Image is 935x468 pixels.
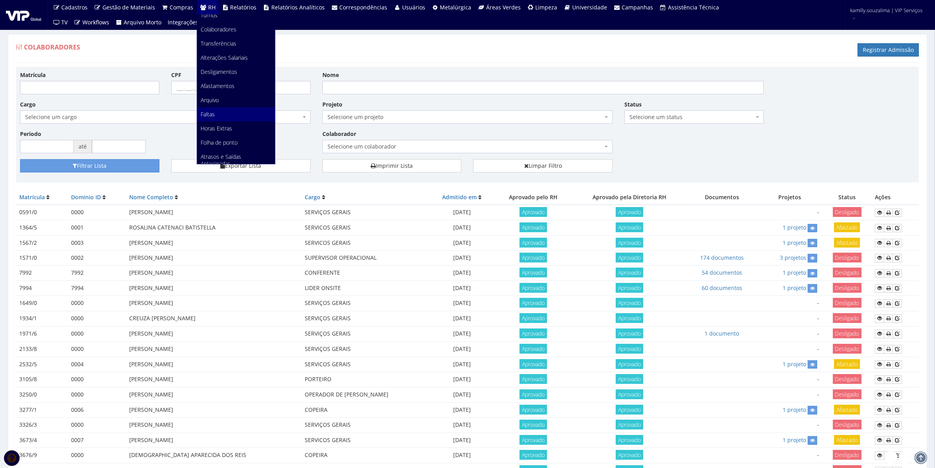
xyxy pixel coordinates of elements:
span: Aprovado [520,298,547,308]
td: CREUZA [PERSON_NAME] [126,311,302,326]
td: - [758,205,822,220]
a: Integrações [165,15,202,30]
span: kamilly.souzalima | VIP Serviços [851,6,923,14]
a: Cargo [305,193,320,201]
th: Ações [872,190,919,205]
td: SERVIÇOS GERAIS [302,418,430,433]
td: - [758,372,822,387]
td: 0000 [68,326,126,341]
img: logo [6,9,41,21]
td: 1571/0 [16,250,68,265]
td: [PERSON_NAME] [126,296,302,311]
span: Selecione um cargo [25,113,301,121]
span: Aprovado [616,374,643,384]
td: 1934/1 [16,311,68,326]
td: - [758,387,822,402]
td: [DATE] [430,266,494,281]
span: Faltas [201,110,215,118]
span: Campanhas [622,4,653,11]
a: Admitido em [442,193,477,201]
td: [PERSON_NAME] [126,341,302,357]
a: Faltas [197,107,275,121]
a: 1 projeto [783,224,806,231]
td: 2532/5 [16,357,68,372]
span: Aprovado [520,435,547,445]
td: [PERSON_NAME] [126,250,302,265]
a: Imprimir Lista [322,159,462,173]
a: 1 projeto [783,360,806,368]
a: Alterações Salariais [197,51,275,65]
a: Limpar Filtro [473,159,613,173]
a: Afastamentos [197,79,275,93]
td: [DATE] [430,220,494,235]
span: Universidade [572,4,607,11]
span: Relatórios [231,4,257,11]
label: Status [624,101,642,108]
span: até [74,140,92,153]
span: Compras [170,4,194,11]
td: 0000 [68,205,126,220]
td: 7992 [68,266,126,281]
span: Aprovado [520,222,547,232]
td: - [758,311,822,326]
td: [DATE] [430,205,494,220]
label: Matrícula [20,71,46,79]
span: Áreas Verdes [486,4,521,11]
td: - [758,448,822,463]
a: Arquivo Morto [112,15,165,30]
a: TV [50,15,71,30]
span: Workflows [82,18,109,26]
td: [PERSON_NAME] [126,418,302,433]
label: Período [20,130,41,138]
a: Folha de ponto [197,136,275,150]
span: Selecione um colaborador [322,140,613,153]
span: Arquivo [201,96,219,104]
span: Aprovado [520,450,547,460]
td: OPERADOR DE [PERSON_NAME] [302,387,430,402]
span: Afastado [834,238,860,248]
span: Horas Extras [201,125,232,132]
span: Selecione um status [629,113,754,121]
td: - [758,341,822,357]
span: Desligado [833,344,862,354]
span: Desligado [833,450,862,460]
td: [PERSON_NAME] [126,372,302,387]
td: 1649/0 [16,296,68,311]
span: Correspondências [340,4,388,11]
span: Aprovado [520,253,547,262]
td: [DATE] [430,341,494,357]
td: 0004 [68,357,126,372]
td: [PERSON_NAME] [126,433,302,448]
span: Desligado [833,329,862,338]
td: 0001 [68,220,126,235]
span: Afastado [834,435,860,445]
span: Aprovado [520,374,547,384]
a: Horas Extras [197,121,275,136]
td: 0000 [68,387,126,402]
td: COPEIRA [302,448,430,463]
span: Aprovado [616,450,643,460]
button: Exportar Lista [171,159,311,173]
td: PORTEIRO [302,372,430,387]
td: CONFERENTE [302,266,430,281]
span: Metalúrgica [440,4,472,11]
td: ROSALINA CATENACI BATISTELLA [126,220,302,235]
span: Relatórios Analíticos [271,4,325,11]
th: Aprovado pela Diretoria RH [573,190,686,205]
td: 0000 [68,448,126,463]
span: Aprovado [616,359,643,369]
span: Selecione um projeto [322,110,613,124]
a: Domínio ID [71,193,101,201]
td: SERVIÇOS GERAIS [302,341,430,357]
span: Aprovado [520,359,547,369]
th: Aprovado pelo RH [494,190,573,205]
span: Transferências [201,40,237,47]
td: [PERSON_NAME] [126,266,302,281]
td: 3250/0 [16,387,68,402]
td: 3277/1 [16,402,68,417]
span: Selecione um colaborador [328,143,603,150]
a: Desligamentos [197,65,275,79]
span: Afastado [834,222,860,232]
a: Nome Completo [129,193,173,201]
span: Integrações [168,18,199,26]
